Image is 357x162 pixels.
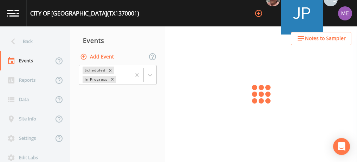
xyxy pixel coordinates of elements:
[79,50,117,63] button: Add Event
[70,32,165,49] div: Events
[305,34,346,43] span: Notes to Sampler
[83,76,109,83] div: In Progress
[83,67,106,74] div: Scheduled
[338,6,352,20] img: d4d65db7c401dd99d63b7ad86343d265
[30,9,139,18] div: CITY OF [GEOGRAPHIC_DATA] (TX1370001)
[109,76,116,83] div: Remove In Progress
[7,10,19,17] img: logo
[291,32,351,45] button: Notes to Sampler
[106,67,114,74] div: Remove Scheduled
[333,138,350,155] div: Open Intercom Messenger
